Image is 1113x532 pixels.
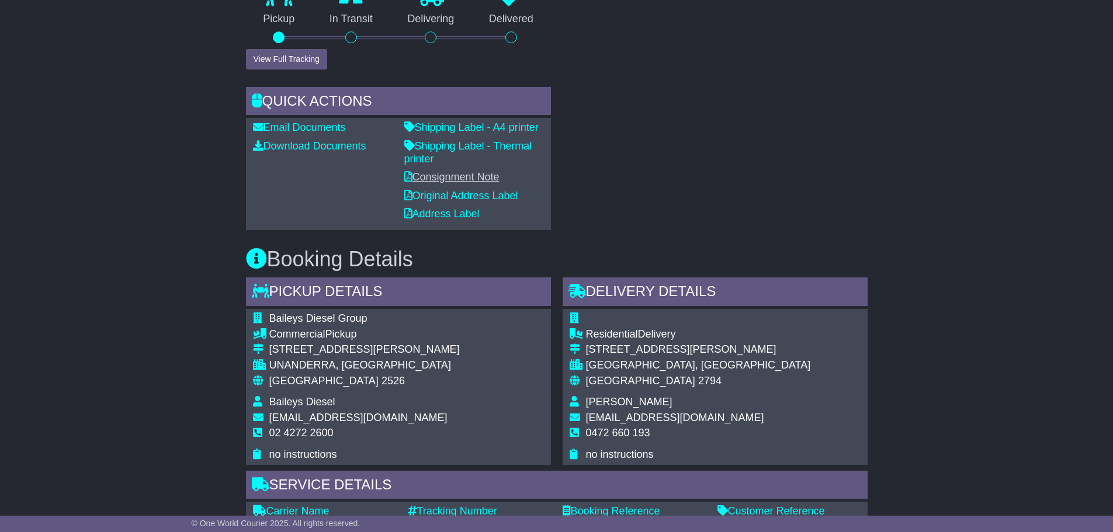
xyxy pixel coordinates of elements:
[586,448,654,460] span: no instructions
[586,328,811,341] div: Delivery
[246,248,868,271] h3: Booking Details
[404,140,532,165] a: Shipping Label - Thermal printer
[246,13,313,26] p: Pickup
[192,519,360,528] span: © One World Courier 2025. All rights reserved.
[253,140,366,152] a: Download Documents
[586,328,638,340] span: Residential
[586,375,695,387] span: [GEOGRAPHIC_DATA]
[404,190,518,201] a: Original Address Label
[269,328,460,341] div: Pickup
[246,471,868,502] div: Service Details
[269,427,334,439] span: 02 4272 2600
[269,328,325,340] span: Commercial
[404,121,539,133] a: Shipping Label - A4 printer
[471,13,551,26] p: Delivered
[563,277,868,309] div: Delivery Details
[253,121,346,133] a: Email Documents
[269,412,448,423] span: [EMAIL_ADDRESS][DOMAIN_NAME]
[269,343,460,356] div: [STREET_ADDRESS][PERSON_NAME]
[269,396,335,408] span: Baileys Diesel
[382,375,405,387] span: 2526
[390,13,472,26] p: Delivering
[408,505,551,518] div: Tracking Number
[246,87,551,119] div: Quick Actions
[404,171,500,183] a: Consignment Note
[246,277,551,309] div: Pickup Details
[563,505,706,518] div: Booking Reference
[269,359,460,372] div: UNANDERRA, [GEOGRAPHIC_DATA]
[586,359,811,372] div: [GEOGRAPHIC_DATA], [GEOGRAPHIC_DATA]
[269,312,367,324] span: Baileys Diesel Group
[586,343,811,356] div: [STREET_ADDRESS][PERSON_NAME]
[586,396,672,408] span: [PERSON_NAME]
[246,49,327,69] button: View Full Tracking
[586,412,764,423] span: [EMAIL_ADDRESS][DOMAIN_NAME]
[253,505,396,518] div: Carrier Name
[269,375,379,387] span: [GEOGRAPHIC_DATA]
[586,427,650,439] span: 0472 660 193
[717,505,861,518] div: Customer Reference
[269,448,337,460] span: no instructions
[312,13,390,26] p: In Transit
[698,375,722,387] span: 2794
[404,208,480,220] a: Address Label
